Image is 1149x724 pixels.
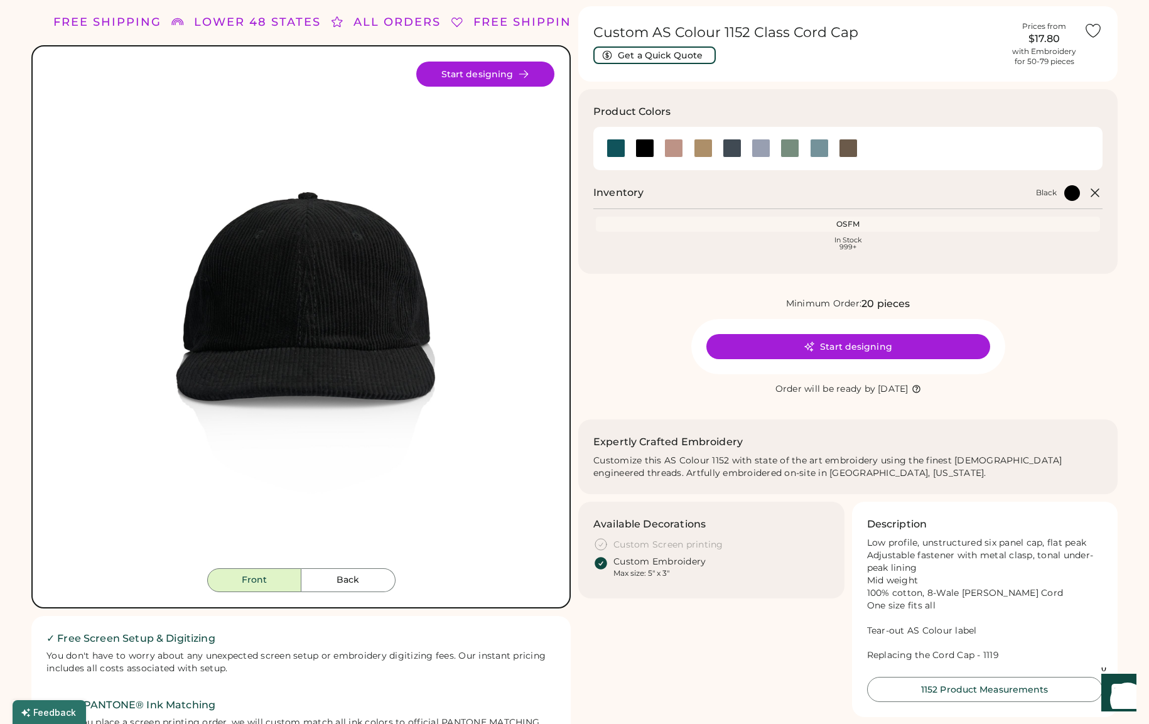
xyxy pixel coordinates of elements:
[48,62,554,568] img: 1152 - Black Front Image
[593,435,743,450] h2: Expertly Crafted Embroidery
[353,14,441,31] div: ALL ORDERS
[1022,21,1066,31] div: Prices from
[613,568,669,578] div: Max size: 5" x 3"
[861,296,910,311] div: 20 pieces
[786,298,862,310] div: Minimum Order:
[593,185,644,200] h2: Inventory
[593,455,1103,480] div: Customize this AS Colour 1152 with state of the art embroidery using the finest [DEMOGRAPHIC_DATA...
[867,677,1103,702] button: 1152 Product Measurements
[613,539,723,551] div: Custom Screen printing
[416,62,554,87] button: Start designing
[706,334,990,359] button: Start designing
[598,237,1098,251] div: In Stock 999+
[775,383,876,396] div: Order will be ready by
[593,24,1005,41] h1: Custom AS Colour 1152 Class Cord Cap
[598,219,1098,229] div: OSFM
[593,104,671,119] h3: Product Colors
[207,568,301,592] button: Front
[1012,31,1076,46] div: $17.80
[1012,46,1076,67] div: with Embroidery for 50-79 pieces
[473,14,581,31] div: FREE SHIPPING
[53,14,161,31] div: FREE SHIPPING
[878,383,909,396] div: [DATE]
[593,46,716,64] button: Get a Quick Quote
[194,14,321,31] div: LOWER 48 STATES
[613,556,706,568] div: Custom Embroidery
[1089,667,1143,721] iframe: Front Chat
[867,537,1103,662] div: Low profile, unstructured six panel cap, flat peak Adjustable fastener with metal clasp, tonal un...
[46,631,556,646] h2: ✓ Free Screen Setup & Digitizing
[48,62,554,568] div: 1152 Style Image
[1036,188,1057,198] div: Black
[301,568,396,592] button: Back
[867,517,927,532] h3: Description
[593,517,706,532] h3: Available Decorations
[46,650,556,675] div: You don't have to worry about any unexpected screen setup or embroidery digitizing fees. Our inst...
[46,698,556,713] h2: ✓ Free PANTONE® Ink Matching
